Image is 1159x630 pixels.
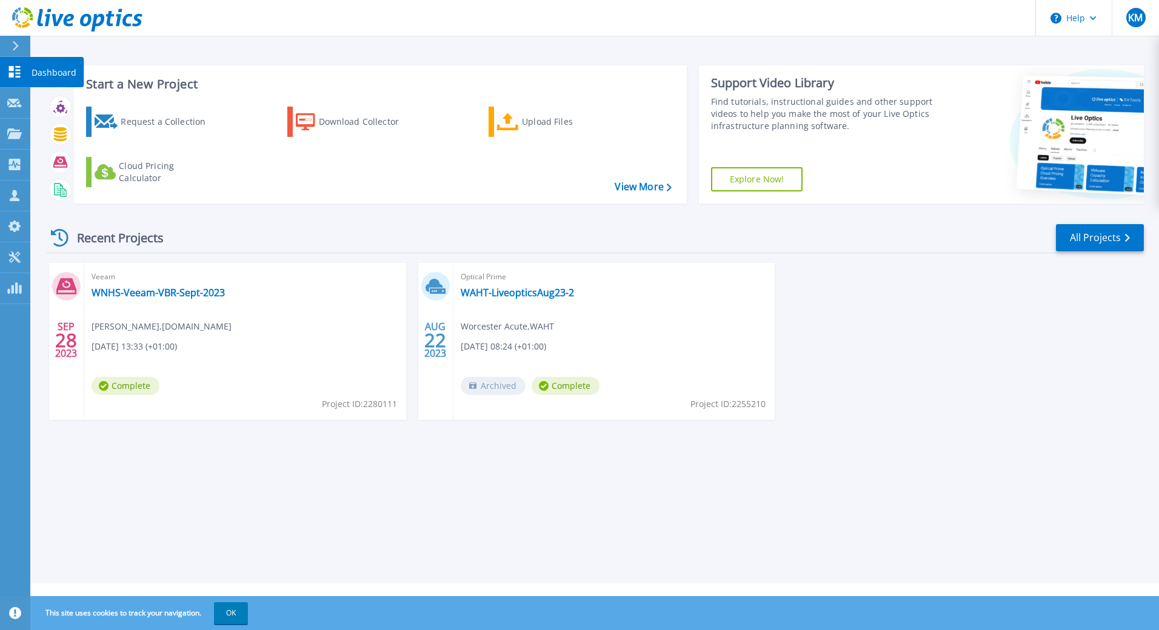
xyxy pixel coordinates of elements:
span: KM [1128,13,1143,22]
a: All Projects [1056,224,1144,251]
a: Request a Collection [86,107,221,137]
a: Cloud Pricing Calculator [86,157,221,187]
span: Veeam [92,270,399,283]
div: SEP 2023 [55,318,78,362]
span: This site uses cookies to track your navigation. [33,602,248,624]
div: Download Collector [319,110,416,134]
span: [PERSON_NAME] , [DOMAIN_NAME] [92,320,232,333]
span: [DATE] 08:24 (+01:00) [461,340,546,353]
span: Archived [461,377,526,395]
a: Upload Files [489,107,624,137]
button: OK [214,602,248,624]
span: [DATE] 13:33 (+01:00) [92,340,177,353]
a: Download Collector [287,107,423,137]
span: Complete [532,377,600,395]
div: Support Video Library [711,75,938,91]
h3: Start a New Project [86,78,671,91]
span: Project ID: 2255210 [690,397,766,411]
span: Complete [92,377,159,395]
span: 22 [424,335,446,345]
div: Recent Projects [47,223,180,253]
div: Find tutorials, instructional guides and other support videos to help you make the most of your L... [711,96,938,132]
a: Explore Now! [711,167,803,191]
span: Worcester Acute , WAHT [461,320,554,333]
span: Project ID: 2280111 [322,397,397,411]
span: 28 [55,335,77,345]
a: WAHT-LiveopticsAug23-2 [461,287,574,299]
span: Optical Prime [461,270,768,283]
div: Request a Collection [121,110,218,134]
a: View More [615,181,671,193]
a: WNHS-Veeam-VBR-Sept-2023 [92,287,225,299]
div: AUG 2023 [424,318,447,362]
div: Cloud Pricing Calculator [119,160,216,184]
p: Dashboard [32,57,76,88]
div: Upload Files [522,110,619,134]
